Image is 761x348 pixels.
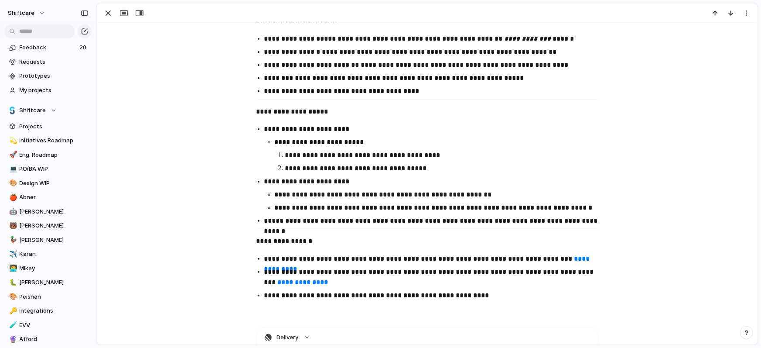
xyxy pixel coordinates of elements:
[8,321,17,330] button: 🧪
[20,207,89,216] span: [PERSON_NAME]
[20,136,89,145] span: Initiatives Roadmap
[9,207,15,217] div: 🤖
[8,264,17,273] button: 👨‍💻
[4,84,92,97] a: My projects
[9,249,15,259] div: ✈️
[20,250,89,258] span: Karan
[20,335,89,344] span: Afford
[4,191,92,204] a: 🍎Abner
[4,276,92,289] a: 🐛[PERSON_NAME]
[20,307,89,315] span: Integrations
[20,86,89,95] span: My projects
[9,334,15,345] div: 🔮
[9,263,15,273] div: 👨‍💻
[4,120,92,133] a: Projects
[9,235,15,245] div: 🦆
[20,72,89,80] span: Prototypes
[8,179,17,188] button: 🎨
[9,320,15,330] div: 🧪
[4,69,92,83] a: Prototypes
[8,207,17,216] button: 🤖
[20,264,89,273] span: Mikey
[9,221,15,231] div: 🐻
[8,250,17,258] button: ✈️
[8,307,17,315] button: 🔑
[20,106,46,115] span: Shiftcare
[4,234,92,247] a: 🦆[PERSON_NAME]
[4,262,92,275] a: 👨‍💻Mikey
[8,293,17,301] button: 🎨
[8,136,17,145] button: 💫
[8,165,17,173] button: 💻
[9,306,15,316] div: 🔑
[8,278,17,287] button: 🐛
[4,333,92,346] a: 🔮Afford
[4,6,50,20] button: shiftcare
[4,148,92,162] a: 🚀Eng. Roadmap
[20,321,89,330] span: EVV
[9,193,15,203] div: 🍎
[20,122,89,131] span: Projects
[4,104,92,117] button: Shiftcare
[20,193,89,202] span: Abner
[20,58,89,66] span: Requests
[4,290,92,303] a: 🎨Peishan
[20,293,89,301] span: Peishan
[9,178,15,188] div: 🎨
[9,278,15,288] div: 🐛
[4,319,92,332] a: 🧪EVV
[8,193,17,202] button: 🍎
[4,41,92,54] a: Feedback20
[4,162,92,176] a: 💻PO/BA WIP
[4,248,92,261] a: ✈️Karan
[20,179,89,188] span: Design WIP
[20,151,89,159] span: Eng. Roadmap
[9,150,15,160] div: 🚀
[9,164,15,174] div: 💻
[79,43,88,52] span: 20
[4,55,92,69] a: Requests
[8,9,34,17] span: shiftcare
[4,219,92,232] a: 🐻[PERSON_NAME]
[9,136,15,146] div: 💫
[257,327,598,347] button: Delivery
[4,177,92,190] a: 🎨Design WIP
[8,335,17,344] button: 🔮
[20,236,89,245] span: [PERSON_NAME]
[20,43,77,52] span: Feedback
[8,221,17,230] button: 🐻
[20,221,89,230] span: [PERSON_NAME]
[9,292,15,302] div: 🎨
[8,236,17,245] button: 🦆
[8,151,17,159] button: 🚀
[4,134,92,147] a: 💫Initiatives Roadmap
[4,304,92,317] a: 🔑Integrations
[20,278,89,287] span: [PERSON_NAME]
[20,165,89,173] span: PO/BA WIP
[4,205,92,218] a: 🤖[PERSON_NAME]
